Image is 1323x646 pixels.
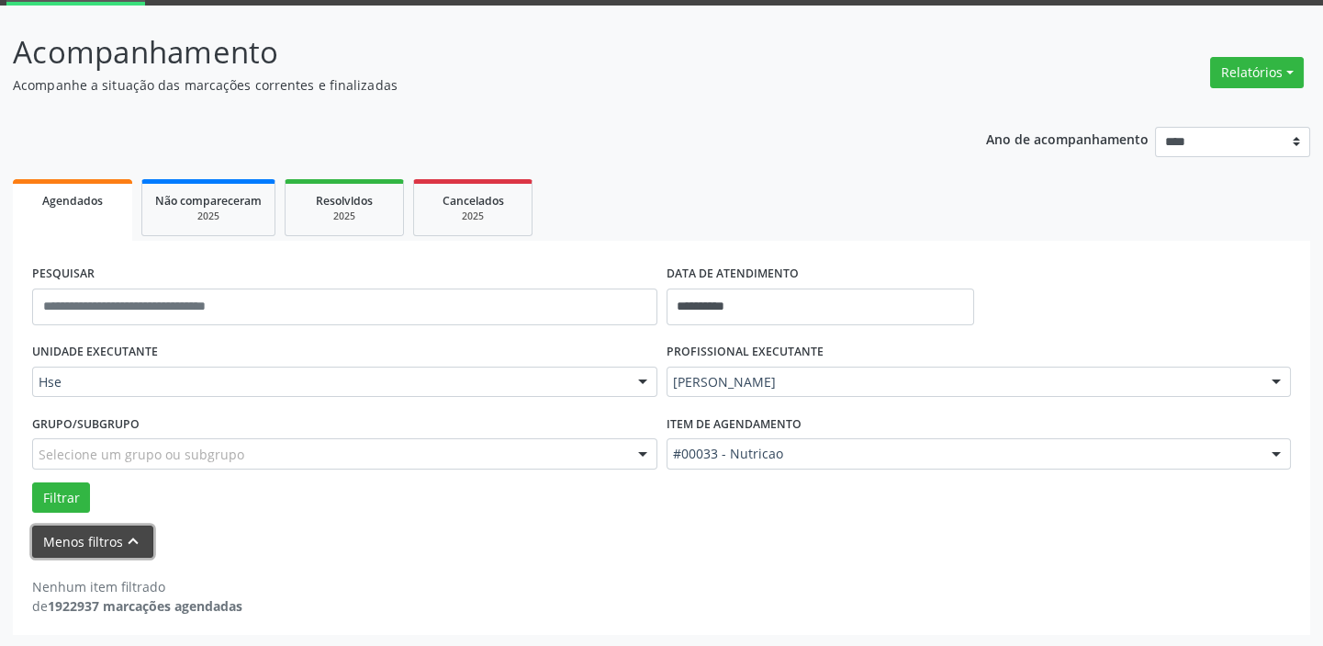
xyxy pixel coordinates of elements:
[673,445,1254,463] span: #00033 - Nutricao
[32,338,158,367] label: UNIDADE EXECUTANTE
[427,210,519,223] div: 2025
[1210,57,1304,88] button: Relatórios
[48,597,242,615] strong: 1922937 marcações agendadas
[673,373,1254,391] span: [PERSON_NAME]
[123,531,143,551] i: keyboard_arrow_up
[42,193,103,209] span: Agendados
[667,260,799,289] label: DATA DE ATENDIMENTO
[32,410,140,438] label: Grupo/Subgrupo
[316,193,373,209] span: Resolvidos
[298,210,390,223] div: 2025
[443,193,504,209] span: Cancelados
[13,29,921,75] p: Acompanhamento
[155,193,262,209] span: Não compareceram
[39,373,620,391] span: Hse
[39,445,244,464] span: Selecione um grupo ou subgrupo
[32,596,242,616] div: de
[667,338,824,367] label: PROFISSIONAL EXECUTANTE
[667,410,802,438] label: Item de agendamento
[155,210,262,223] div: 2025
[32,526,153,558] button: Menos filtroskeyboard_arrow_up
[32,577,242,596] div: Nenhum item filtrado
[32,260,95,289] label: PESQUISAR
[986,127,1149,150] p: Ano de acompanhamento
[13,75,921,95] p: Acompanhe a situação das marcações correntes e finalizadas
[32,482,90,514] button: Filtrar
